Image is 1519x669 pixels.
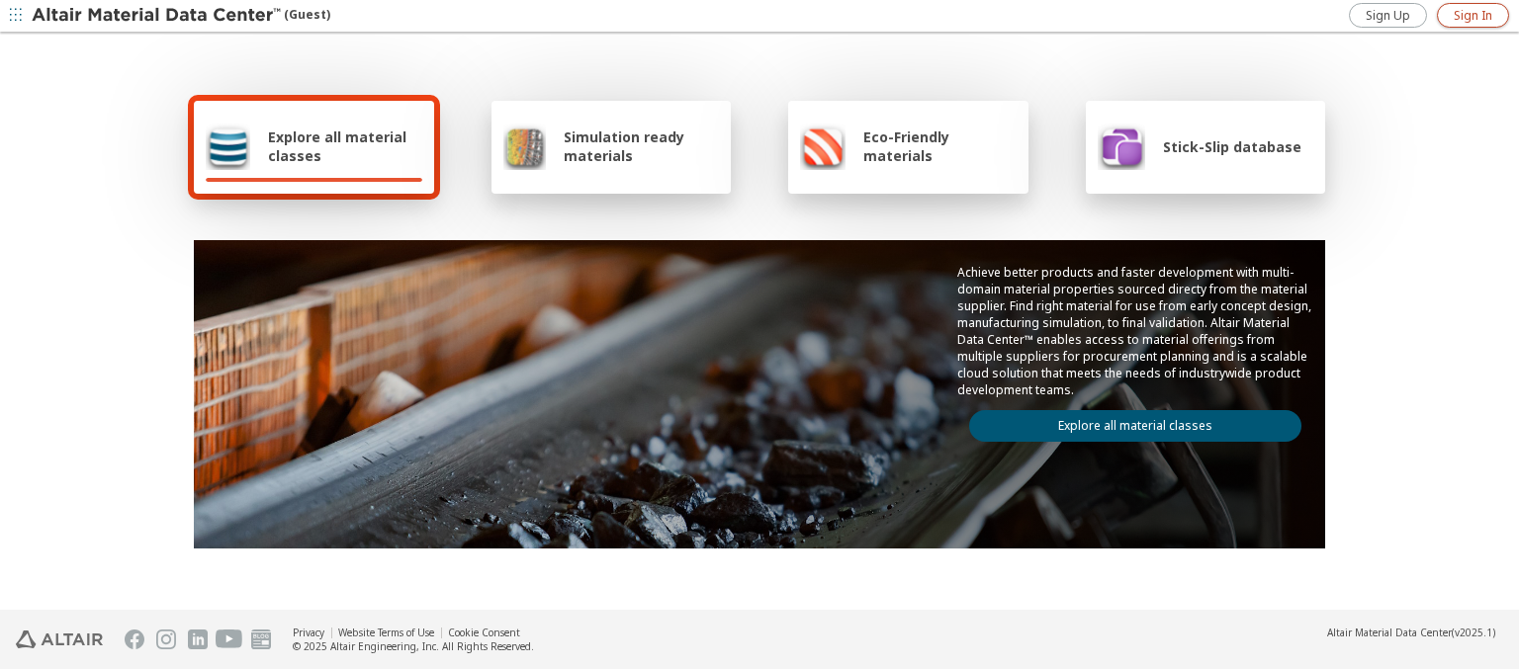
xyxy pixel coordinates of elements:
img: Explore all material classes [206,123,250,170]
span: Sign In [1454,8,1492,24]
a: Privacy [293,626,324,639]
div: (Guest) [32,6,330,26]
a: Sign In [1437,3,1509,28]
div: (v2025.1) [1327,626,1495,639]
a: Sign Up [1349,3,1427,28]
img: Altair Material Data Center [32,6,284,26]
a: Cookie Consent [448,626,520,639]
img: Simulation ready materials [503,123,546,170]
div: © 2025 Altair Engineering, Inc. All Rights Reserved. [293,639,534,653]
span: Stick-Slip database [1163,137,1301,156]
p: Achieve better products and faster development with multi-domain material properties sourced dire... [957,264,1313,398]
img: Eco-Friendly materials [800,123,846,170]
span: Simulation ready materials [564,127,719,165]
span: Eco-Friendly materials [863,127,1016,165]
span: Altair Material Data Center [1327,626,1452,639]
img: Stick-Slip database [1098,123,1145,170]
a: Explore all material classes [969,410,1301,442]
span: Sign Up [1366,8,1410,24]
a: Website Terms of Use [338,626,434,639]
img: Altair Engineering [16,630,103,648]
span: Explore all material classes [268,127,422,165]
